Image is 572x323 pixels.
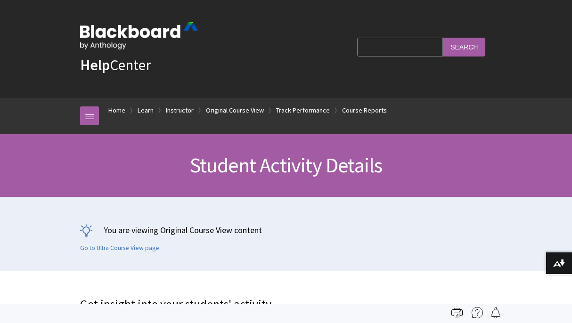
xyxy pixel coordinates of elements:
[138,105,154,116] a: Learn
[80,224,492,236] p: You are viewing Original Course View content
[276,105,330,116] a: Track Performance
[80,56,110,74] strong: Help
[443,38,485,56] input: Search
[80,22,198,49] img: Blackboard by Anthology
[472,307,483,318] img: More help
[80,296,492,313] p: Get insight into your students' activity
[80,56,151,74] a: HelpCenter
[166,105,194,116] a: Instructor
[490,307,501,318] img: Follow this page
[342,105,387,116] a: Course Reports
[190,152,383,178] span: Student Activity Details
[451,307,463,318] img: Print
[80,244,161,252] a: Go to Ultra Course View page.
[108,105,125,116] a: Home
[206,105,264,116] a: Original Course View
